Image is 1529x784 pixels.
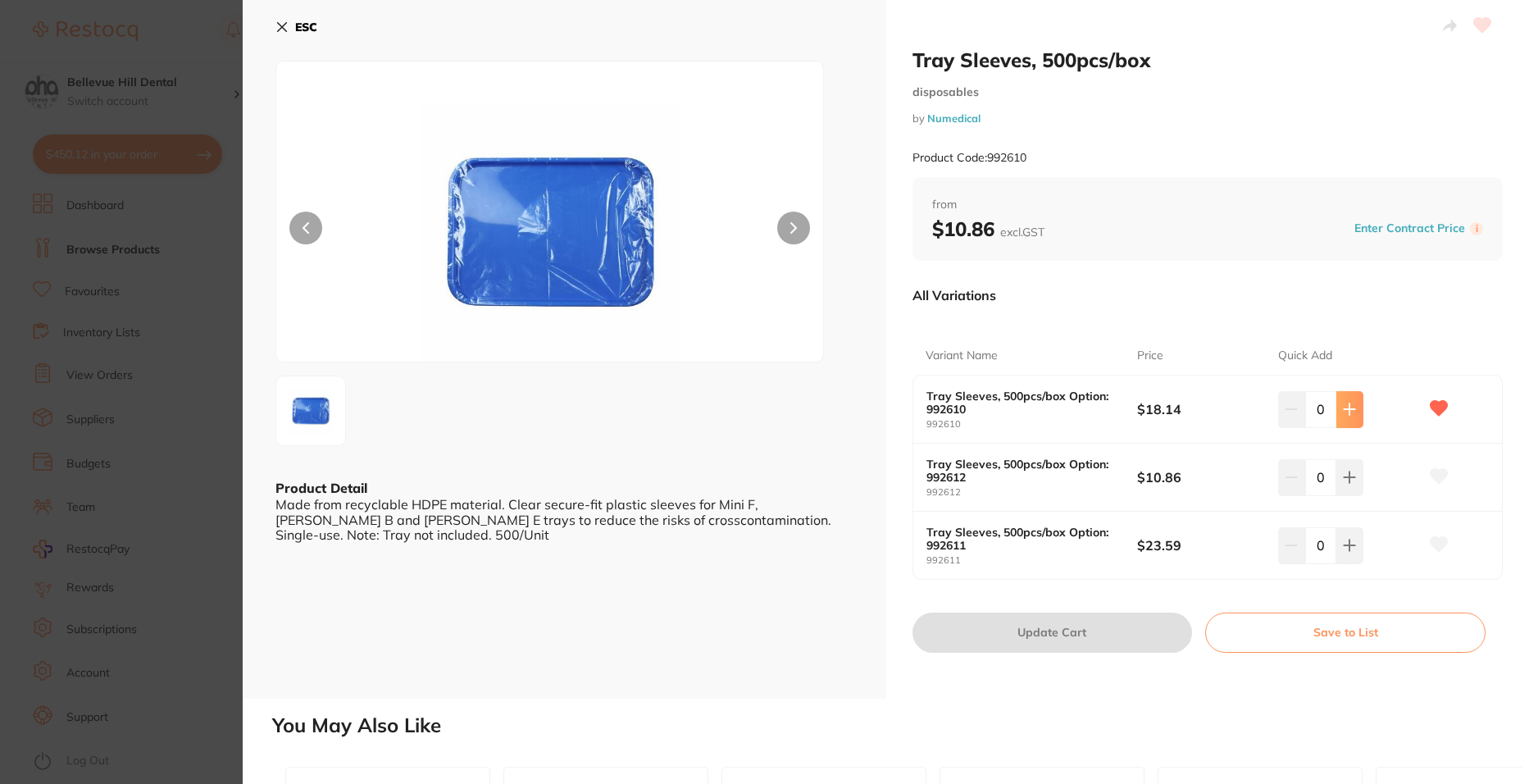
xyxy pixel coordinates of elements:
div: Made from recyclable HDPE material. Clear secure-fit plastic sleeves for Mini F, [PERSON_NAME] B ... [275,497,853,542]
p: Quick Add [1278,348,1332,364]
small: by [912,112,1504,125]
p: Variant Name [926,348,998,364]
button: ESC [275,13,317,41]
b: $23.59 [1137,536,1263,554]
img: MTUtanBn [385,103,713,362]
b: Tray Sleeves, 500pcs/box Option: 992612 [926,458,1117,484]
b: $10.86 [1137,468,1263,486]
b: Tray Sleeves, 500pcs/box Option: 992611 [926,526,1117,552]
b: Product Detail [275,480,367,496]
span: excl. GST [1000,225,1044,239]
b: $10.86 [932,217,1044,241]
b: Tray Sleeves, 500pcs/box Option: 992610 [926,390,1117,416]
button: Update Cart [912,613,1193,652]
label: i [1470,222,1483,235]
small: disposables [912,85,1504,99]
h2: Tray Sleeves, 500pcs/box [912,48,1504,72]
img: MTUtanBn [281,381,340,440]
p: Price [1137,348,1163,364]
p: All Variations [912,287,996,303]
h2: You May Also Like [272,714,1522,737]
a: Numedical [927,112,981,125]
span: from [932,197,1484,213]
button: Save to List [1205,613,1486,652]
b: $18.14 [1137,400,1263,418]
button: Enter Contract Price [1349,221,1470,236]
small: 992610 [926,419,1137,430]
b: ESC [295,20,317,34]
small: 992612 [926,487,1137,498]
small: Product Code: 992610 [912,151,1026,165]
small: 992611 [926,555,1137,566]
